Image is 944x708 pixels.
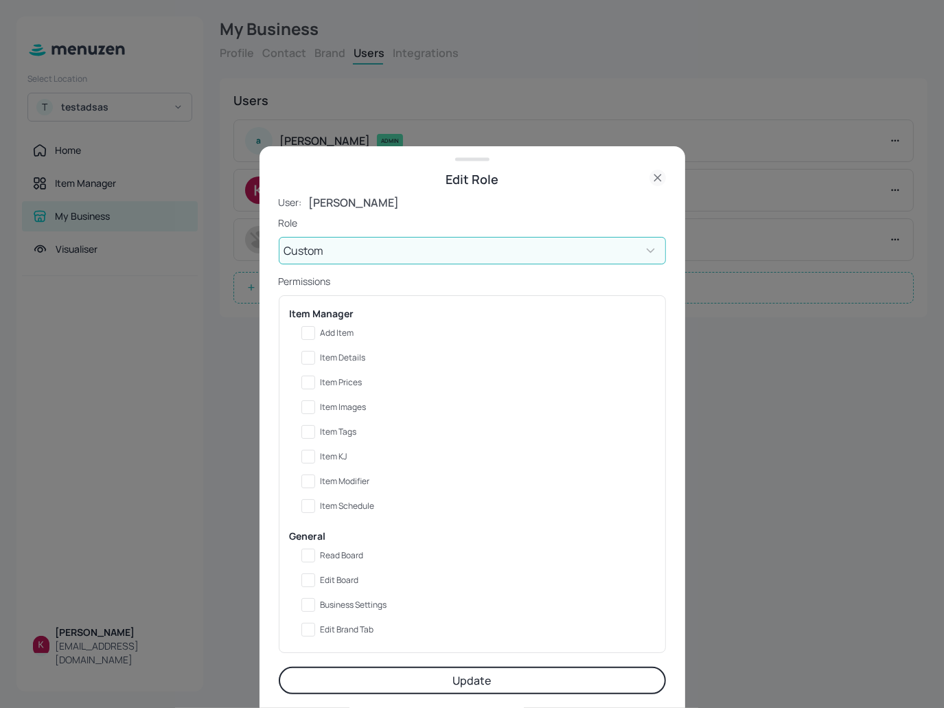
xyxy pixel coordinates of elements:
[290,306,655,321] div: Item Manager
[321,501,375,511] span: Item Schedule
[279,216,666,230] p: Role
[279,667,666,694] button: Update
[321,551,364,560] span: Read Board
[321,328,354,338] span: Add Item
[321,477,370,486] span: Item Modifier
[321,600,387,610] span: Business Settings
[279,237,643,264] div: Custom
[309,196,400,209] p: [PERSON_NAME]
[321,575,359,585] span: Edit Board
[321,353,366,363] span: Item Details
[321,452,348,461] span: Item KJ
[321,625,374,635] span: Edit Brand Tab
[290,529,655,543] div: General
[321,427,357,437] span: Item Tags
[279,196,302,209] p: User:
[279,170,666,189] div: Edit Role
[279,275,666,288] p: Permissions
[321,378,362,387] span: Item Prices
[321,402,367,412] span: Item Images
